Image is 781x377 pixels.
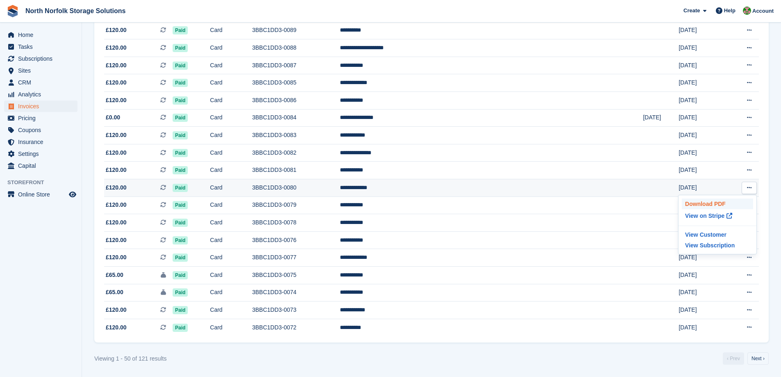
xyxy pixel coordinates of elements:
span: Paid [173,166,188,174]
span: Capital [18,160,67,171]
span: Account [752,7,774,15]
span: CRM [18,77,67,88]
p: View on Stripe [682,209,753,222]
td: 3BBC1DD3-0080 [252,179,340,197]
td: [DATE] [643,109,679,127]
a: menu [4,89,77,100]
td: Card [210,231,252,249]
span: Analytics [18,89,67,100]
td: Card [210,22,252,39]
span: Paid [173,201,188,209]
a: Next [747,352,769,365]
img: stora-icon-8386f47178a22dfd0bd8f6a31ec36ba5ce8667c1dd55bd0f319d3a0aa187defe.svg [7,5,19,17]
span: Help [724,7,735,15]
td: 3BBC1DD3-0084 [252,109,340,127]
span: Create [683,7,700,15]
span: Coupons [18,124,67,136]
td: 3BBC1DD3-0075 [252,267,340,284]
span: £120.00 [106,61,127,70]
a: Previous [723,352,744,365]
a: menu [4,41,77,53]
span: Insurance [18,136,67,148]
span: Online Store [18,189,67,200]
td: Card [210,249,252,267]
span: £120.00 [106,201,127,209]
div: Viewing 1 - 50 of 121 results [94,354,166,363]
span: Paid [173,62,188,70]
span: Paid [173,236,188,244]
td: Card [210,267,252,284]
span: Paid [173,114,188,122]
span: £120.00 [106,183,127,192]
td: [DATE] [679,284,725,302]
a: Preview store [68,190,77,199]
span: Tasks [18,41,67,53]
td: 3BBC1DD3-0073 [252,302,340,319]
td: [DATE] [679,57,725,74]
span: Paid [173,26,188,34]
td: Card [210,196,252,214]
span: Pricing [18,112,67,124]
td: Card [210,319,252,336]
td: 3BBC1DD3-0081 [252,162,340,179]
td: Card [210,39,252,57]
a: menu [4,65,77,76]
td: [DATE] [679,267,725,284]
a: Download PDF [682,199,753,209]
span: Paid [173,288,188,297]
span: Paid [173,131,188,139]
td: Card [210,162,252,179]
td: [DATE] [679,127,725,144]
span: £65.00 [106,271,123,279]
a: menu [4,148,77,160]
span: Storefront [7,178,82,187]
td: 3BBC1DD3-0083 [252,127,340,144]
a: menu [4,53,77,64]
td: [DATE] [679,92,725,110]
td: 3BBC1DD3-0089 [252,22,340,39]
span: £120.00 [106,166,127,174]
span: £120.00 [106,43,127,52]
span: Sites [18,65,67,76]
td: [DATE] [679,74,725,92]
td: 3BBC1DD3-0088 [252,39,340,57]
td: [DATE] [679,319,725,336]
img: Katherine Phelps [743,7,751,15]
a: North Norfolk Storage Solutions [22,4,129,18]
a: menu [4,160,77,171]
td: Card [210,214,252,232]
span: Paid [173,96,188,105]
a: View Customer [682,229,753,240]
td: [DATE] [679,144,725,162]
a: menu [4,124,77,136]
td: 3BBC1DD3-0077 [252,249,340,267]
td: Card [210,92,252,110]
td: 3BBC1DD3-0078 [252,214,340,232]
span: Paid [173,79,188,87]
span: Paid [173,254,188,262]
td: Card [210,127,252,144]
td: 3BBC1DD3-0072 [252,319,340,336]
td: [DATE] [679,249,725,267]
nav: Pages [721,352,770,365]
span: Home [18,29,67,41]
a: View Subscription [682,240,753,251]
span: Paid [173,44,188,52]
td: 3BBC1DD3-0085 [252,74,340,92]
td: 3BBC1DD3-0079 [252,196,340,214]
a: menu [4,77,77,88]
span: Paid [173,324,188,332]
td: Card [210,57,252,74]
td: 3BBC1DD3-0086 [252,92,340,110]
span: Subscriptions [18,53,67,64]
td: 3BBC1DD3-0082 [252,144,340,162]
a: menu [4,112,77,124]
span: £120.00 [106,131,127,139]
td: Card [210,109,252,127]
span: Paid [173,306,188,314]
td: [DATE] [679,179,725,197]
span: Paid [173,184,188,192]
